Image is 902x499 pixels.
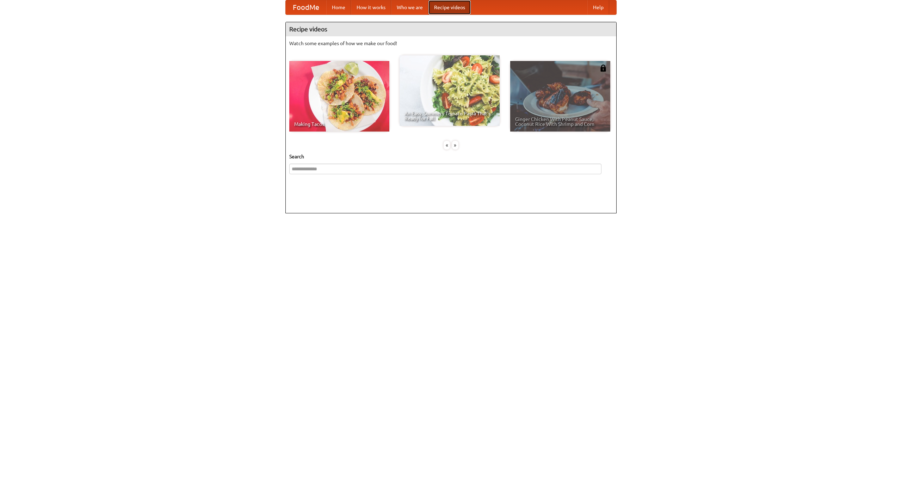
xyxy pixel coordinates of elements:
span: An Easy, Summery Tomato Pasta That's Ready for Fall [404,111,495,121]
a: Making Tacos [289,61,389,132]
p: Watch some examples of how we make our food! [289,40,613,47]
a: An Easy, Summery Tomato Pasta That's Ready for Fall [400,55,500,126]
span: Making Tacos [294,122,384,127]
img: 483408.png [600,65,607,72]
div: « [444,141,450,150]
a: Recipe videos [428,0,471,14]
a: Help [587,0,609,14]
h4: Recipe videos [286,22,616,36]
a: Who we are [391,0,428,14]
a: How it works [351,0,391,14]
a: Home [326,0,351,14]
h5: Search [289,153,613,160]
a: FoodMe [286,0,326,14]
div: » [452,141,458,150]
